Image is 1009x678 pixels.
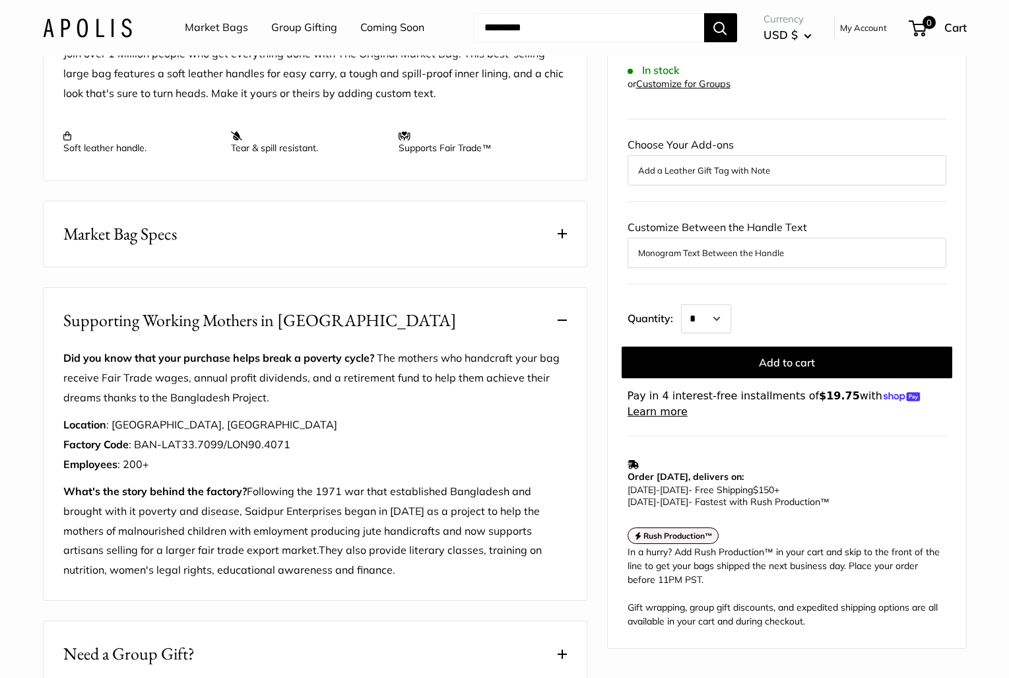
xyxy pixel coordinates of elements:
input: Search... [474,13,704,42]
span: Market Bag Specs [63,221,177,247]
p: Following the 1971 war that established Bangladesh and brought with it poverty and disease, Saidp... [63,482,567,581]
span: : [GEOGRAPHIC_DATA], [GEOGRAPHIC_DATA] : BAN-LAT33.7099/LON90.4071 : 200+ [63,418,337,471]
strong: Location [63,418,106,431]
a: My Account [840,20,887,36]
span: [DATE] [628,496,656,508]
span: Supporting Working Mothers in [GEOGRAPHIC_DATA] [63,308,457,333]
div: In a hurry? Add Rush Production™ in your cart and skip to the front of the line to get your bags ... [628,545,946,628]
span: Need a Group Gift? [63,641,195,667]
img: Apolis [43,18,132,37]
button: Search [704,13,737,42]
strong: Order [DATE], delivers on: [628,471,744,483]
strong: What's the story behind the factory? [63,485,247,498]
button: Monogram Text Between the Handle [638,245,936,261]
div: Choose Your Add-ons [628,135,946,186]
span: - Fastest with Rush Production™ [628,496,830,508]
a: Market Bags [185,18,248,38]
button: Market Bag Specs [44,201,587,267]
a: Coming Soon [360,18,424,38]
strong: Employees [63,458,117,471]
span: 0 [922,16,935,29]
strong: Did you know that your purchase helps break a poverty cycle? [63,351,374,364]
p: Supports Fair Trade™ [399,130,553,154]
span: In stock [628,64,680,77]
p: Tear & spill resistant. [231,130,385,154]
p: Soft leather handle. [63,130,218,154]
span: [DATE] [628,484,656,496]
span: The mothers who handcraft your bag receive Fair Trade wages, annual profit dividends, and a retir... [63,351,560,404]
button: Add a Leather Gift Tag with Note [638,162,936,178]
span: - [656,484,660,496]
span: USD $ [764,28,798,42]
button: USD $ [764,24,812,46]
p: Join over 1 Million people who get everything done with The Original Market Bag. This best-sellin... [63,44,567,104]
label: Quantity: [628,300,681,333]
button: Add to cart [622,347,952,378]
span: Currency [764,10,812,28]
strong: Factory Code [63,438,129,451]
div: or [628,75,731,93]
p: - Free Shipping + [628,484,940,508]
button: Supporting Working Mothers in [GEOGRAPHIC_DATA] [44,288,587,353]
div: Customize Between the Handle Text [628,218,946,268]
a: Customize for Groups [636,78,731,90]
span: - [656,496,660,508]
a: 0 Cart [910,17,967,38]
span: Cart [944,20,967,34]
span: [DATE] [660,496,688,508]
span: [DATE] [660,484,688,496]
span: $150 [753,484,774,496]
a: Group Gifting [271,18,337,38]
strong: Rush Production™ [643,531,713,541]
